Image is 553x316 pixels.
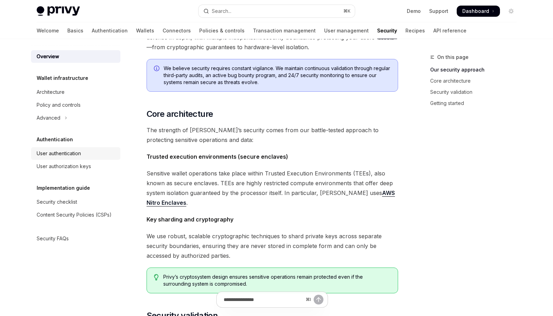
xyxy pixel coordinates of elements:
h5: Implementation guide [37,184,90,192]
a: User authorization keys [31,160,120,173]
div: Architecture [37,88,65,96]
a: Architecture [31,86,120,98]
a: Content Security Policies (CSPs) [31,209,120,221]
div: Content Security Policies (CSPs) [37,211,112,219]
button: Open search [199,5,355,17]
strong: Key sharding and cryptography [147,216,233,223]
span: The strength of [PERSON_NAME]’s security comes from our battle-tested approach to protecting sens... [147,125,398,145]
a: Basics [67,22,83,39]
a: Overview [31,50,120,63]
a: Getting started [430,98,522,109]
svg: Info [154,66,161,73]
span: ⌘ K [343,8,351,14]
div: Policy and controls [37,101,81,109]
span: Sensitive wallet operations take place within Trusted Execution Environments (TEEs), also known a... [147,168,398,208]
a: API reference [433,22,466,39]
span: Core architecture [147,108,213,120]
a: Demo [407,8,421,15]
a: Policy and controls [31,99,120,111]
strong: Trusted execution environments (secure enclaves) [147,153,288,160]
a: Recipes [405,22,425,39]
span: Dashboard [462,8,489,15]
a: Wallets [136,22,154,39]
a: Core architecture [430,75,522,86]
a: Support [429,8,448,15]
div: Security FAQs [37,234,69,243]
span: We use robust, scalable cryptographic techniques to shard private keys across separate security b... [147,231,398,261]
button: Toggle dark mode [506,6,517,17]
span: We believe security requires constant vigilance. We maintain continuous validation through regula... [164,65,391,86]
span: On this page [437,53,469,61]
a: Transaction management [253,22,316,39]
div: Overview [37,52,59,61]
a: User authentication [31,147,120,160]
a: Security validation [430,86,522,98]
img: light logo [37,6,80,16]
a: Security [377,22,397,39]
input: Ask a question... [224,292,303,307]
span: Privy’s cryptosystem design ensures sensitive operations remain protected even if the surrounding... [163,273,390,287]
a: Dashboard [457,6,500,17]
a: Welcome [37,22,59,39]
button: Toggle Advanced section [31,112,120,124]
h5: Authentication [37,135,73,144]
div: User authorization keys [37,162,91,171]
a: Our security approach [430,64,522,75]
svg: Tip [154,274,159,280]
a: Authentication [92,22,128,39]
div: Security checklist [37,198,77,206]
div: User authentication [37,149,81,158]
a: Security FAQs [31,232,120,245]
a: Connectors [163,22,191,39]
h5: Wallet infrastructure [37,74,88,82]
a: User management [324,22,369,39]
a: Security checklist [31,196,120,208]
div: Search... [212,7,231,15]
button: Send message [314,295,323,304]
div: Advanced [37,114,60,122]
a: Policies & controls [199,22,245,39]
